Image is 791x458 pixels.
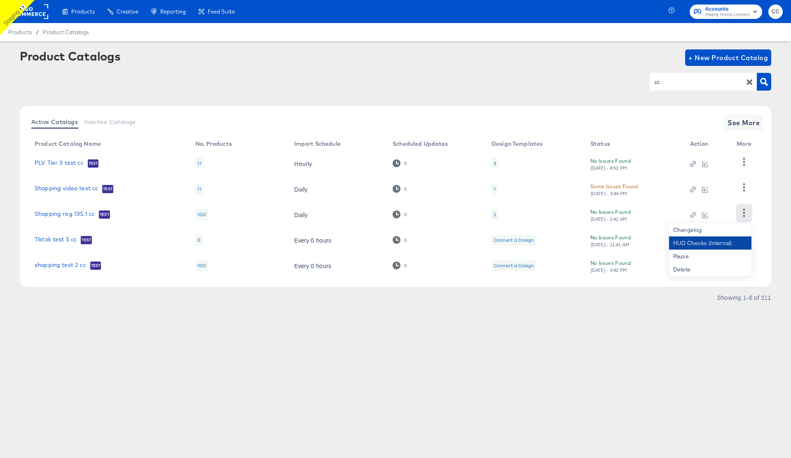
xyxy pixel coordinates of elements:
[81,237,92,243] span: Test
[288,151,386,176] td: Hourly
[717,294,771,300] div: Showing 1–5 of 211
[404,161,407,166] div: 0
[8,29,32,35] span: Products
[584,138,683,151] th: Status
[724,114,763,131] button: See More
[288,176,386,202] td: Daily
[288,253,386,278] td: Every 0 hours
[117,8,138,15] span: Creative
[35,140,101,147] div: Product Catalog Name
[494,186,496,192] div: 1
[404,186,407,192] div: 0
[195,209,208,220] div: 100
[494,211,496,218] div: 2
[491,235,536,245] div: Connect a Design
[705,12,750,18] span: Staging Testing Company
[491,209,498,220] div: 2
[404,237,407,243] div: 0
[195,235,203,245] div: 0
[404,212,407,217] div: 0
[160,8,186,15] span: Reporting
[494,237,534,243] div: Connect a Design
[393,185,407,193] div: 0
[32,29,43,35] span: /
[35,236,77,244] a: Tiktok test 5 cc
[195,184,204,194] div: 11
[20,49,120,63] div: Product Catalogs
[393,140,448,147] div: Scheduled Updates
[690,5,762,19] button: AccountsStaging Testing Company
[669,223,751,236] div: Changelog
[71,8,95,15] span: Products
[491,260,536,271] div: Connect a Design
[294,140,341,147] div: Import Schedule
[35,159,84,168] a: PLV Tier 3 test cc
[590,182,638,196] button: Some Issues Found[DATE] - 3:44 PM
[208,8,235,15] span: Feed Suite
[393,159,407,167] div: 0
[683,138,730,151] th: Action
[590,191,627,196] div: [DATE] - 3:44 PM
[43,29,89,35] a: Product Catalogs
[669,236,751,250] div: HUD Checks (Internal)
[31,119,78,125] span: Active Catalogs
[772,7,779,16] span: CC
[99,211,110,218] span: Test
[195,158,204,169] div: 11
[195,140,232,147] div: No. Products
[730,138,761,151] th: More
[393,262,407,269] div: 0
[393,210,407,218] div: 0
[491,158,498,169] div: 3
[590,182,638,191] div: Some Issues Found
[728,117,760,129] span: See More
[288,227,386,253] td: Every 0 hours
[494,160,496,167] div: 3
[90,262,101,269] span: Test
[768,5,783,19] button: CC
[35,262,86,270] a: shopping test 2 cc
[35,210,95,219] a: Shopping reg 135.1 cc
[669,250,751,263] div: Pause
[404,263,407,269] div: 0
[705,5,750,14] span: Accounts
[669,263,751,276] div: Delete
[288,202,386,227] td: Daily
[195,260,208,271] div: 100
[653,77,741,87] input: Search Product Catalogs
[494,262,534,269] div: Connect a Design
[491,184,498,194] div: 1
[88,160,99,167] span: Test
[102,186,113,192] span: Test
[393,236,407,244] div: 0
[35,185,98,193] a: Shopping video test cc
[491,140,543,147] div: Design Templates
[685,49,771,66] button: + New Product Catalog
[688,52,768,63] span: + New Product Catalog
[84,119,136,125] span: Inactive Catalogs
